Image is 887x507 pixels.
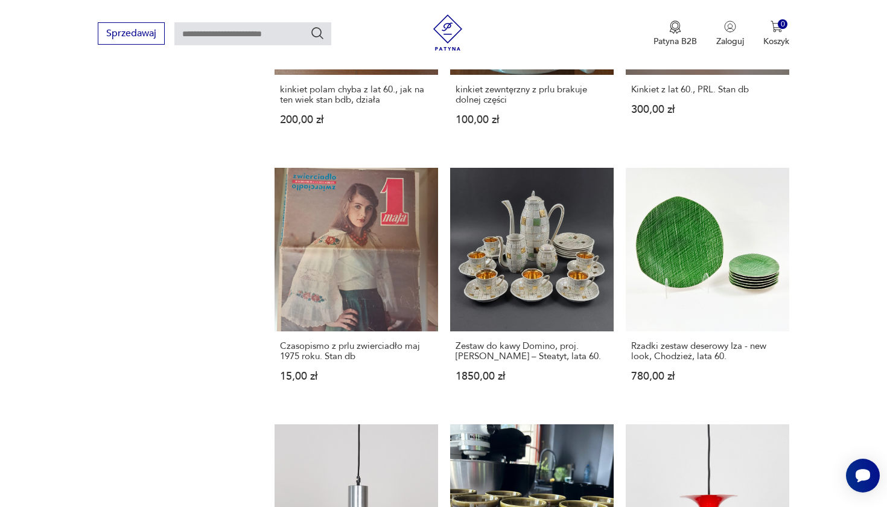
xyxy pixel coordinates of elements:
button: 0Koszyk [763,21,789,47]
p: 780,00 zł [631,371,784,381]
a: Czasopismo z prlu zwierciadło maj 1975 roku. Stan dbCzasopismo z prlu zwierciadło maj 1975 roku. ... [275,168,438,405]
h3: kinkiet polam chyba z lat 60., jak na ten wiek stan bdb, działa [280,84,433,105]
button: Szukaj [310,26,325,40]
h3: Zestaw do kawy Domino, proj. [PERSON_NAME] – Steatyt, lata 60. [456,341,608,362]
button: Patyna B2B [653,21,697,47]
div: 0 [778,19,788,30]
p: Zaloguj [716,36,744,47]
img: Patyna - sklep z meblami i dekoracjami vintage [430,14,466,51]
p: Patyna B2B [653,36,697,47]
img: Ikona koszyka [771,21,783,33]
a: Zestaw do kawy Domino, proj. Ada Chmiel – Steatyt, lata 60.Zestaw do kawy Domino, proj. [PERSON_N... [450,168,614,405]
p: Koszyk [763,36,789,47]
p: 100,00 zł [456,115,608,125]
p: 200,00 zł [280,115,433,125]
a: Rzadki zestaw deserowy Iza - new look, Chodzież, lata 60.Rzadki zestaw deserowy Iza - new look, C... [626,168,789,405]
a: Ikona medaluPatyna B2B [653,21,697,47]
button: Sprzedawaj [98,22,165,45]
h3: Rzadki zestaw deserowy Iza - new look, Chodzież, lata 60. [631,341,784,362]
img: Ikona medalu [669,21,681,34]
iframe: Smartsupp widget button [846,459,880,493]
p: 1850,00 zł [456,371,608,381]
p: 15,00 zł [280,371,433,381]
p: 300,00 zł [631,104,784,115]
img: Ikonka użytkownika [724,21,736,33]
h3: kinkiet zewntęrzny z prlu brakuje dolnej części [456,84,608,105]
h3: Czasopismo z prlu zwierciadło maj 1975 roku. Stan db [280,341,433,362]
a: Sprzedawaj [98,30,165,39]
h3: Kinkiet z lat 60., PRL. Stan db [631,84,784,95]
button: Zaloguj [716,21,744,47]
